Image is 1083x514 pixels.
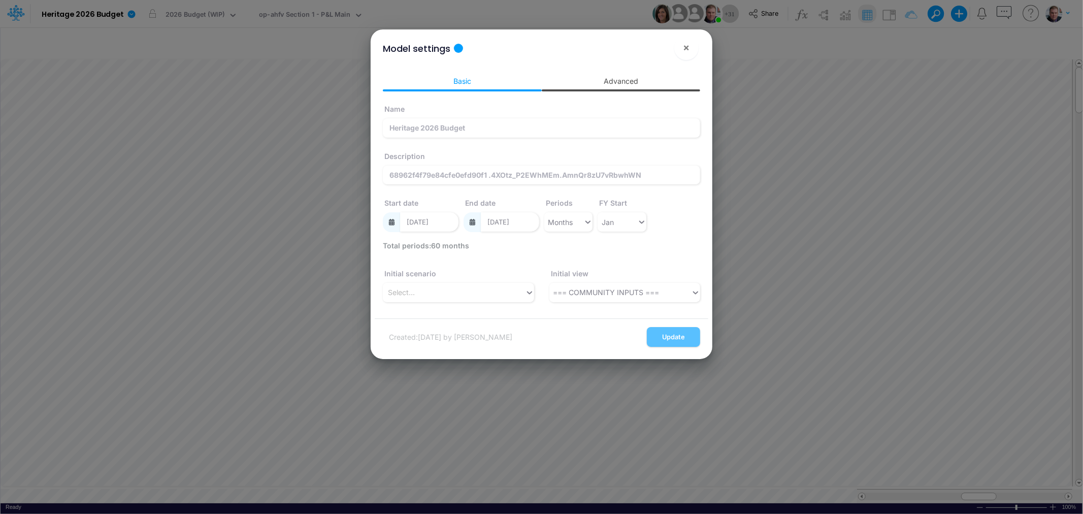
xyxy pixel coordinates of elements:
div: Select... [388,287,415,298]
a: Basic [383,72,542,90]
a: Advanced [542,72,701,90]
span: Created: [DATE] by [PERSON_NAME] [386,330,515,344]
div: Tooltip anchor [454,44,463,53]
label: End date [464,198,496,208]
div: === COMMUNITY INPUTS === [553,287,660,298]
span: × [683,41,690,53]
div: Jan [602,217,614,228]
div: Model settings [383,42,450,55]
span: Total periods: 60 months [383,241,469,250]
div: Months [548,217,573,228]
input: Add model name [383,118,700,138]
label: Periods [544,198,573,208]
button: Close [674,36,699,60]
label: Initial scenario [383,268,436,279]
label: Name [383,104,405,114]
label: FY Start [598,198,627,208]
label: Description [383,151,425,162]
input: Add model description [383,166,700,185]
label: Start date [383,198,418,208]
label: Initial view [549,268,588,279]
